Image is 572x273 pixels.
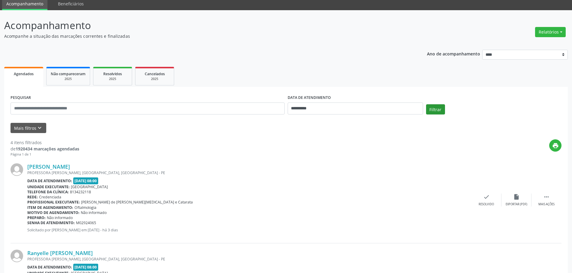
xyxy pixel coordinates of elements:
span: 8134232118 [70,189,91,194]
div: Resolvido [479,202,494,206]
span: Oftalmologia [74,205,96,210]
a: [PERSON_NAME] [27,163,70,170]
button: Mais filtroskeyboard_arrow_down [11,123,46,133]
b: Preparo: [27,215,46,220]
div: 2025 [98,77,128,81]
img: img [11,163,23,176]
p: Ano de acompanhamento [427,50,480,57]
button: Filtrar [426,104,445,114]
b: Profissional executante: [27,200,80,205]
p: Acompanhe a situação das marcações correntes e finalizadas [4,33,399,39]
span: Cancelados [145,71,165,76]
span: [GEOGRAPHIC_DATA] [71,184,108,189]
span: [PERSON_NAME] de [PERSON_NAME][MEDICAL_DATA] e Catarata [81,200,193,205]
b: Motivo de agendamento: [27,210,80,215]
label: PESQUISAR [11,93,31,102]
span: Não informado [81,210,107,215]
div: Página 1 de 1 [11,152,79,157]
i: keyboard_arrow_down [36,125,43,131]
i: insert_drive_file [513,194,520,200]
i: check [483,194,490,200]
div: 2025 [51,77,86,81]
b: Item de agendamento: [27,205,73,210]
img: img [11,250,23,262]
a: Ranyelle [PERSON_NAME] [27,250,93,256]
p: Solicitado por [PERSON_NAME] em [DATE] - há 3 dias [27,227,471,233]
div: 2025 [140,77,170,81]
div: Exportar (PDF) [506,202,527,206]
div: PROFESSORA [PERSON_NAME], [GEOGRAPHIC_DATA], [GEOGRAPHIC_DATA] - PE [27,257,471,262]
label: DATA DE ATENDIMENTO [288,93,331,102]
i:  [543,194,550,200]
b: Data de atendimento: [27,178,72,183]
p: Acompanhamento [4,18,399,33]
span: Não informado [47,215,73,220]
div: PROFESSORA [PERSON_NAME], [GEOGRAPHIC_DATA], [GEOGRAPHIC_DATA] - PE [27,170,471,175]
b: Unidade executante: [27,184,70,189]
span: [DATE] 08:00 [73,264,98,271]
span: Não compareceram [51,71,86,76]
i: print [552,142,559,149]
strong: 1920434 marcações agendadas [16,146,79,152]
b: Rede: [27,194,38,200]
span: Agendados [14,71,34,76]
b: Telefone da clínica: [27,189,69,194]
div: 4 itens filtrados [11,139,79,146]
button: Relatórios [535,27,566,37]
div: Mais ações [538,202,555,206]
span: Resolvidos [103,71,122,76]
b: Data de atendimento: [27,265,72,270]
span: M02924065 [76,220,96,225]
b: Senha de atendimento: [27,220,75,225]
span: Credenciada [39,194,61,200]
span: [DATE] 08:00 [73,177,98,184]
div: de [11,146,79,152]
button: print [549,139,561,152]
